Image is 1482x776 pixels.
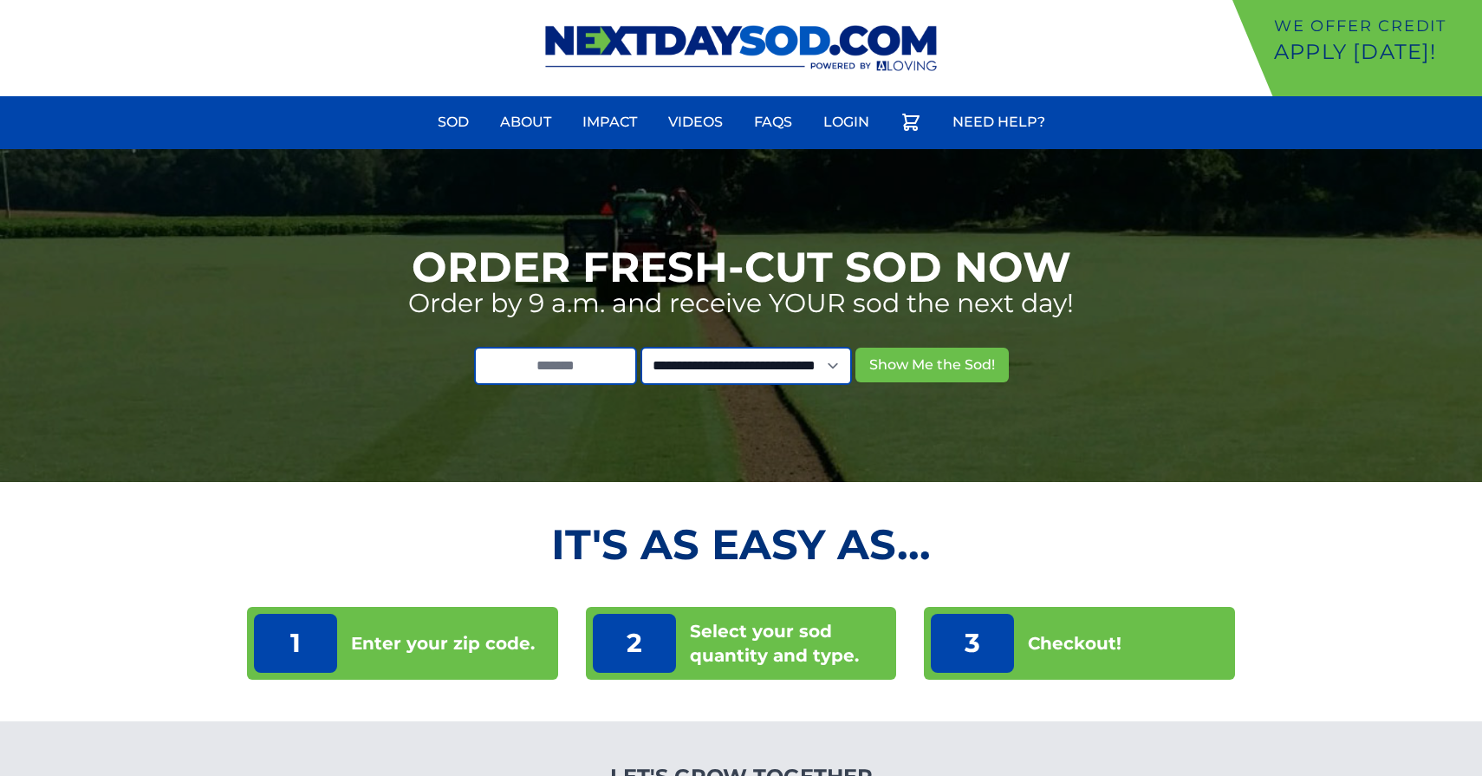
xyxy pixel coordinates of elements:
[931,614,1014,673] p: 3
[1028,631,1121,655] p: Checkout!
[254,614,337,673] p: 1
[658,101,733,143] a: Videos
[490,101,562,143] a: About
[1274,14,1475,38] p: We offer Credit
[942,101,1056,143] a: Need Help?
[813,101,880,143] a: Login
[572,101,647,143] a: Impact
[408,288,1074,319] p: Order by 9 a.m. and receive YOUR sod the next day!
[744,101,803,143] a: FAQs
[412,246,1071,288] h1: Order Fresh-Cut Sod Now
[1274,38,1475,66] p: Apply [DATE]!
[855,348,1009,382] button: Show Me the Sod!
[690,619,890,668] p: Select your sod quantity and type.
[593,614,676,673] p: 2
[427,101,479,143] a: Sod
[351,631,535,655] p: Enter your zip code.
[247,524,1235,565] h2: It's as Easy As...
